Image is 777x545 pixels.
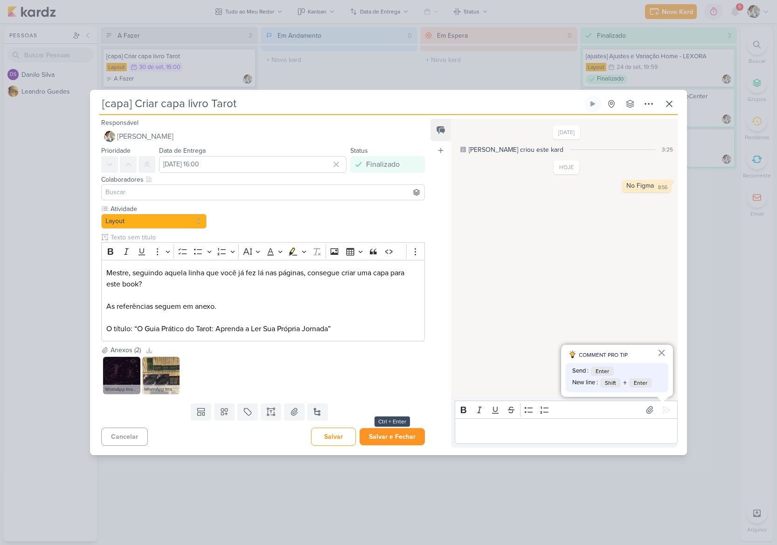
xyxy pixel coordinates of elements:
[311,428,356,446] button: Salvar
[101,175,425,184] div: Colaboradores
[350,156,425,173] button: Finalizado
[579,351,628,359] span: COMMENT PRO TIP
[159,156,347,173] input: Select a date
[572,378,598,388] span: New line :
[111,345,141,355] div: Anexos (2)
[117,131,173,142] span: [PERSON_NAME]
[142,357,180,394] img: 1k0XMvTexpUf92aO9W7HWchp6AzAcMqhZalQAFqH.jpg
[101,260,425,341] div: Editor editing area: main
[623,377,627,388] span: +
[360,428,425,445] button: Salvar e Fechar
[110,204,207,214] label: Atividade
[101,119,139,127] label: Responsável
[561,345,673,397] div: dicas para comentário
[101,147,131,155] label: Prioridade
[103,385,140,394] div: WhatsApp Image [DATE] 17.43.11.jpeg
[103,357,140,394] img: O4pFLoKcuQScWEHVq99muNzViATXWpvxocVtoujs.jpg
[455,418,678,444] div: Editor editing area: main
[101,214,207,229] button: Layout
[106,301,420,312] p: As referências seguem em anexo.
[572,367,589,376] span: Send :
[101,242,425,260] div: Editor toolbar
[657,345,666,360] button: Fechar
[591,367,614,376] span: Enter
[626,182,654,190] div: No Figma
[142,385,180,394] div: WhatsApp Image [DATE] 18.31.27.jpeg
[589,100,597,108] div: Ligar relógio
[366,159,400,170] div: Finalizado
[109,232,425,242] input: Texto sem título
[106,323,420,334] p: O título: “O Guia Prático do Tarot: Aprenda a Ler Sua Própria Jornada”
[469,145,563,155] div: [PERSON_NAME] criou este kard
[600,378,621,388] span: Shift
[629,378,652,388] span: Enter
[159,147,206,155] label: Data de Entrega
[375,416,410,427] div: Ctrl + Enter
[99,95,583,112] input: Kard Sem Título
[101,428,148,446] button: Cancelar
[658,184,667,191] div: 8:56
[101,128,425,145] button: [PERSON_NAME]
[662,145,673,154] div: 3:25
[104,131,115,142] img: Raphael Simas
[350,147,368,155] label: Status
[106,267,420,290] p: Mestre, seguindo aquela linha que você já fez lá nas páginas, consegue criar uma capa para este b...
[455,401,678,419] div: Editor toolbar
[104,187,423,198] input: Buscar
